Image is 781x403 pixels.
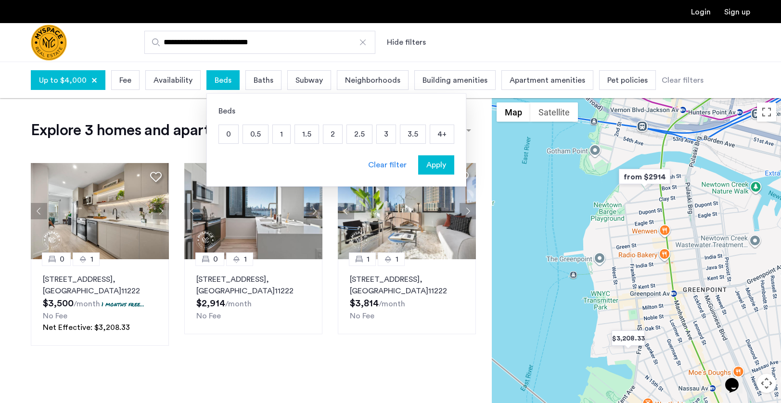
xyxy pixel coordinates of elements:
[721,365,752,393] iframe: chat widget
[418,155,454,175] button: button
[510,75,585,86] span: Apartment amenities
[387,37,426,48] button: Show or hide filters
[215,75,231,86] span: Beds
[430,125,454,143] p: 4+
[662,75,704,86] div: Clear filters
[607,75,648,86] span: Pet policies
[254,75,273,86] span: Baths
[323,125,342,143] p: 2
[273,125,290,143] p: 1
[144,31,375,54] input: Apartment Search
[31,25,67,61] a: Cazamio Logo
[39,75,87,86] span: Up to $4,000
[31,25,67,61] img: logo
[243,125,268,143] p: 0.5
[119,75,131,86] span: Fee
[400,125,425,143] p: 3.5
[724,8,750,16] a: Registration
[219,125,238,143] p: 0
[347,125,372,143] p: 2.5
[426,159,446,171] span: Apply
[377,125,396,143] p: 3
[368,159,407,171] div: Clear filter
[295,125,319,143] p: 1.5
[218,105,454,117] div: Beds
[345,75,400,86] span: Neighborhoods
[154,75,192,86] span: Availability
[691,8,711,16] a: Login
[423,75,487,86] span: Building amenities
[295,75,323,86] span: Subway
